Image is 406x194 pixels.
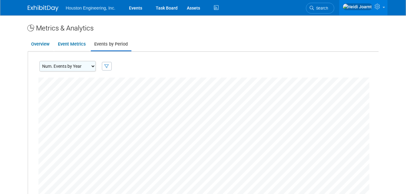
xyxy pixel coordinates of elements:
a: Search [306,3,334,14]
a: Events by Period [91,38,131,50]
img: Heidi Joarnt [343,3,372,10]
span: Search [314,6,328,10]
img: ExhibitDay [28,5,58,11]
div: Metrics & Analytics [28,23,379,33]
span: Houston Engineering, Inc. [66,6,115,10]
a: Overview [28,38,53,50]
a: Event Metrics [54,38,90,50]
